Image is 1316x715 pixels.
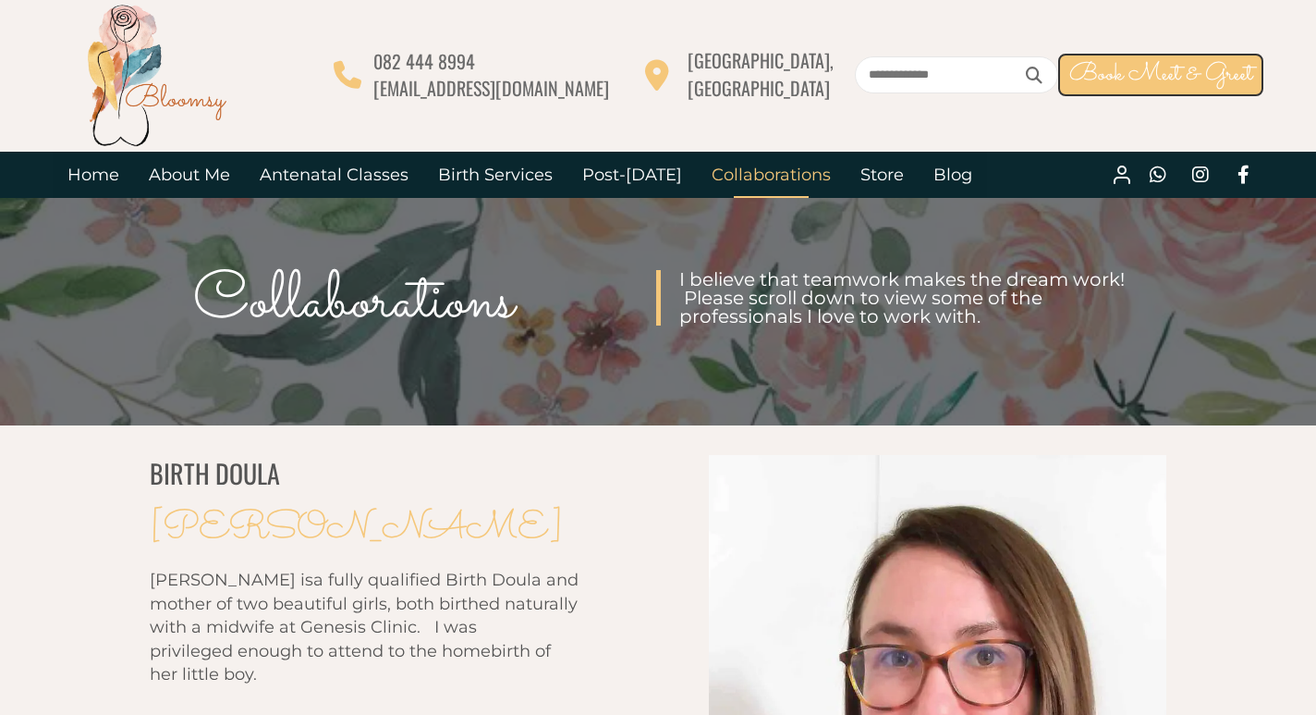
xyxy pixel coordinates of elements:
span: [GEOGRAPHIC_DATA] [688,74,830,102]
a: Antenatal Classes [245,152,423,198]
span: [PERSON_NAME] [150,501,563,558]
a: Store [846,152,919,198]
a: Book Meet & Greet [1058,54,1263,96]
span: [EMAIL_ADDRESS][DOMAIN_NAME] [373,74,609,102]
a: Collaborations [697,152,846,198]
span: 082 444 8994 [373,47,475,75]
a: Home [53,152,134,198]
span: a fully qualified Birth Doula and mother of two beautiful girls, both birthed naturally with a mi... [150,570,579,684]
span: [GEOGRAPHIC_DATA], [688,46,834,74]
a: Blog [919,152,987,198]
span: Book Meet & Greet [1069,56,1252,92]
a: Post-[DATE] [567,152,697,198]
span: I believe that teamwork makes the dream work! Please scroll down to view some of the professional... [679,268,1129,327]
a: About Me [134,152,245,198]
a: Birth Services [423,152,567,198]
span: BIRTH DOULA [150,454,280,492]
img: Bloomsy [82,1,230,149]
span: [PERSON_NAME] is [150,570,313,590]
span: Collaborations [193,254,514,351]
